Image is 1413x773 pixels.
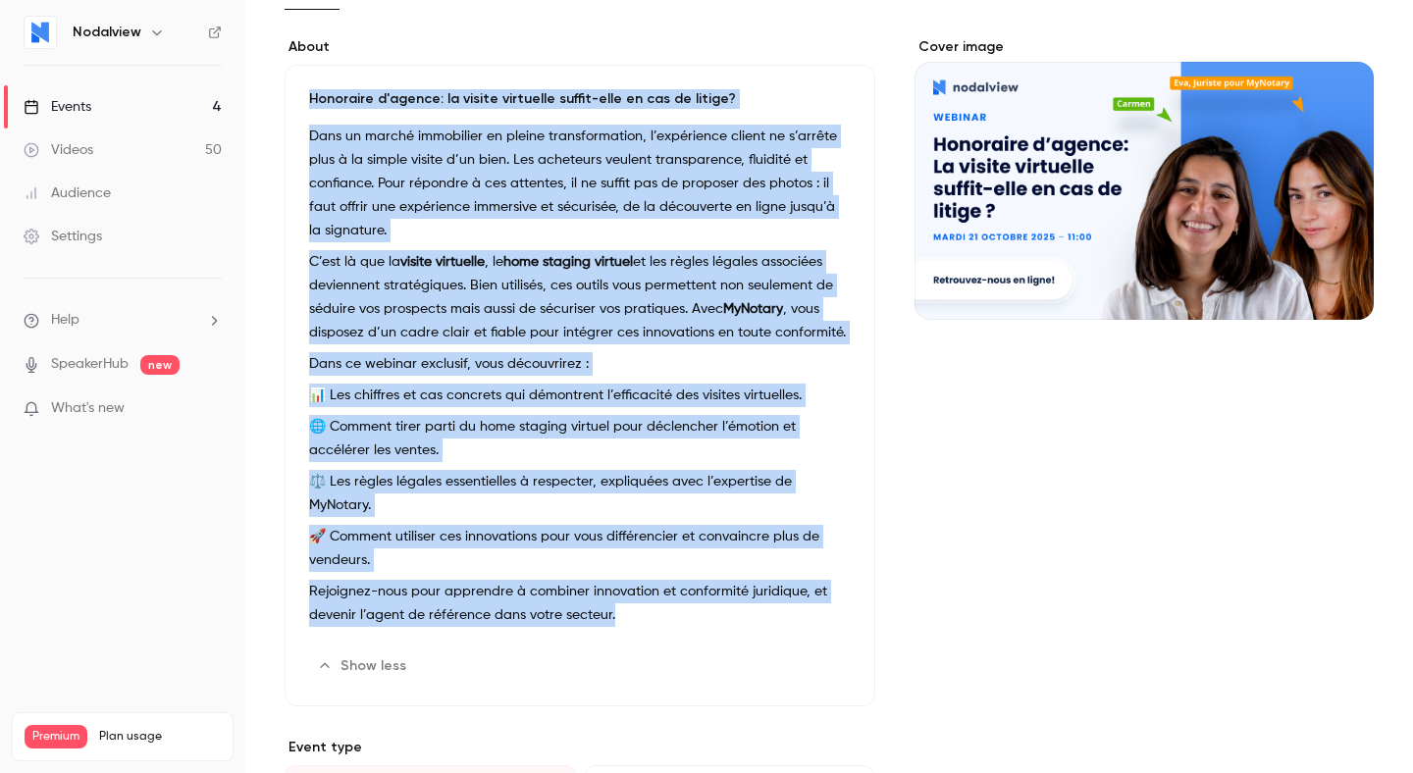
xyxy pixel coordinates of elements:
p: C’est là que la , le et les règles légales associées deviennent stratégiques. Bien utilisés, ces ... [309,250,851,344]
label: About [285,37,875,57]
p: 🚀 Comment utiliser ces innovations pour vous différencier et convaincre plus de vendeurs. [309,525,851,572]
div: Audience [24,183,111,203]
p: 📊 Les chiffres et cas concrets qui démontrent l’efficacité des visites virtuelles. [309,384,851,407]
div: Videos [24,140,93,160]
p: Dans ce webinar exclusif, vous découvrirez : [309,352,851,376]
li: help-dropdown-opener [24,310,222,331]
div: Settings [24,227,102,246]
section: Cover image [915,37,1374,320]
span: new [140,355,180,375]
p: ⚖️ Les règles légales essentielles à respecter, expliquées avec l’expertise de MyNotary. [309,470,851,517]
p: 🌐 Comment tirer parti du home staging virtuel pour déclencher l’émotion et accélérer les ventes. [309,415,851,462]
p: Honoraire d'agence: la visite virtuelle suffit-elle en cas de litige? [309,89,851,109]
h6: Nodalview [73,23,141,42]
p: Dans un marché immobilier en pleine transformation, l’expérience client ne s’arrête plus à la sim... [309,125,851,242]
button: Show less [309,650,418,682]
span: Plan usage [99,729,221,745]
p: Event type [285,738,875,757]
strong: MyNotary [723,302,783,316]
p: Rejoignez-nous pour apprendre à combiner innovation et conformité juridique, et devenir l’agent d... [309,580,851,627]
span: What's new [51,398,125,419]
span: Premium [25,725,87,748]
a: SpeakerHub [51,354,129,375]
div: Events [24,97,91,117]
img: Nodalview [25,17,56,48]
strong: visite virtuelle [400,255,485,269]
strong: home staging virtuel [503,255,633,269]
label: Cover image [915,37,1374,57]
span: Help [51,310,79,331]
